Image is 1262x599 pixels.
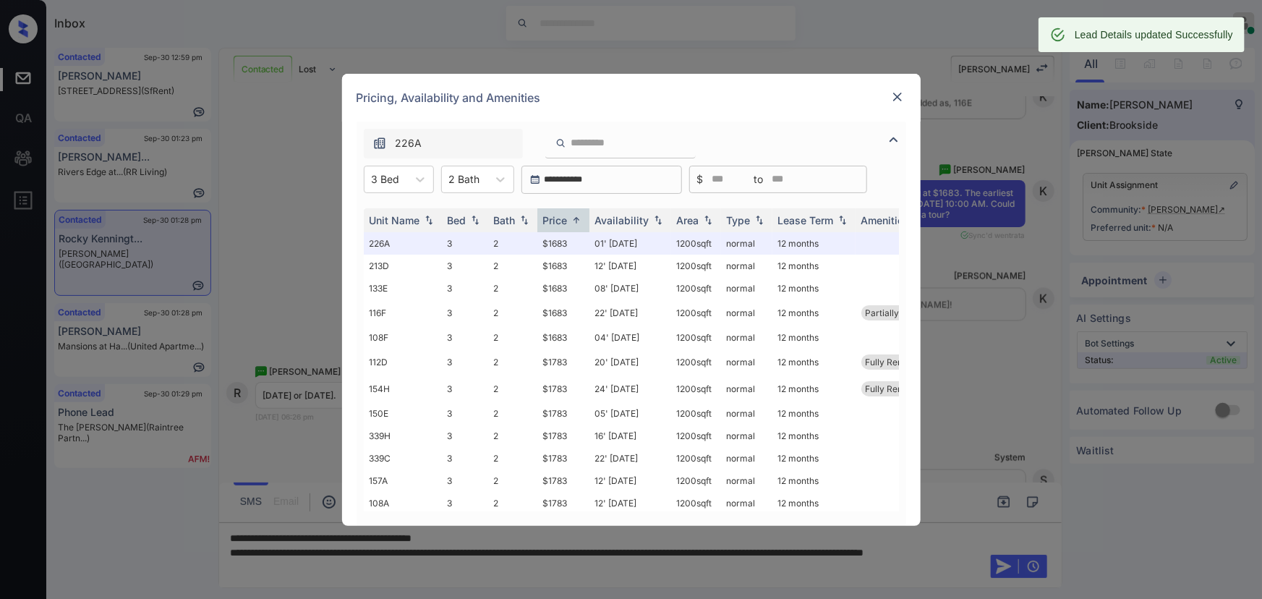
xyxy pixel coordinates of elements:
td: 1200 sqft [671,277,721,299]
td: 339C [364,447,442,470]
td: 22' [DATE] [589,299,671,326]
td: 1200 sqft [671,425,721,447]
td: 3 [442,255,488,277]
td: 1200 sqft [671,255,721,277]
span: $ [697,171,704,187]
span: to [754,171,764,187]
div: Price [543,214,568,226]
td: 3 [442,232,488,255]
img: icon-zuma [372,136,387,150]
td: $1783 [537,402,589,425]
td: 3 [442,326,488,349]
td: $1683 [537,299,589,326]
td: 3 [442,299,488,326]
td: 3 [442,402,488,425]
td: 2 [488,349,537,375]
td: 3 [442,349,488,375]
td: 1200 sqft [671,492,721,514]
div: Lead Details updated Successfully [1075,22,1233,48]
td: 12 months [772,232,856,255]
td: 1200 sqft [671,470,721,492]
td: normal [721,255,772,277]
span: Partially Renov... [866,307,934,318]
img: icon-zuma [885,131,903,148]
td: 05' [DATE] [589,402,671,425]
div: Area [677,214,699,226]
div: Availability [595,214,649,226]
td: normal [721,232,772,255]
td: normal [721,470,772,492]
td: 150E [364,402,442,425]
td: $1683 [537,326,589,349]
td: 2 [488,402,537,425]
img: sorting [569,215,584,226]
td: 2 [488,232,537,255]
td: 12 months [772,375,856,402]
td: 1200 sqft [671,299,721,326]
img: close [890,90,905,104]
td: 3 [442,492,488,514]
td: 12 months [772,349,856,375]
td: normal [721,492,772,514]
img: sorting [422,215,436,225]
div: Lease Term [778,214,834,226]
td: 16' [DATE] [589,425,671,447]
td: $1783 [537,375,589,402]
td: $1683 [537,277,589,299]
td: normal [721,349,772,375]
td: $1783 [537,447,589,470]
td: 3 [442,277,488,299]
td: 2 [488,447,537,470]
td: 01' [DATE] [589,232,671,255]
td: 12 months [772,425,856,447]
td: $1783 [537,470,589,492]
td: 226A [364,232,442,255]
td: $1683 [537,255,589,277]
td: 12 months [772,492,856,514]
td: 12' [DATE] [589,255,671,277]
img: icon-zuma [555,137,566,150]
span: 226A [396,135,422,151]
td: 2 [488,277,537,299]
td: 133E [364,277,442,299]
td: 12 months [772,470,856,492]
td: 2 [488,470,537,492]
td: 24' [DATE] [589,375,671,402]
td: normal [721,425,772,447]
td: 3 [442,425,488,447]
td: 339H [364,425,442,447]
img: sorting [468,215,482,225]
img: sorting [651,215,665,225]
td: normal [721,447,772,470]
span: Fully Renovated [866,357,931,368]
td: 157A [364,470,442,492]
td: $1783 [537,492,589,514]
div: Unit Name [370,214,420,226]
td: 108A [364,492,442,514]
img: sorting [835,215,850,225]
td: 3 [442,447,488,470]
td: 08' [DATE] [589,277,671,299]
td: 2 [488,255,537,277]
td: normal [721,299,772,326]
td: 1200 sqft [671,402,721,425]
td: 22' [DATE] [589,447,671,470]
td: 2 [488,425,537,447]
td: normal [721,326,772,349]
td: 2 [488,299,537,326]
td: $1683 [537,232,589,255]
td: 12 months [772,402,856,425]
img: sorting [701,215,715,225]
span: Fully Renovated [866,383,931,394]
div: Amenities [861,214,910,226]
td: 1200 sqft [671,326,721,349]
td: 108F [364,326,442,349]
td: 12' [DATE] [589,492,671,514]
td: 20' [DATE] [589,349,671,375]
td: 12 months [772,277,856,299]
div: Pricing, Availability and Amenities [342,74,921,122]
td: normal [721,375,772,402]
td: $1783 [537,349,589,375]
img: sorting [517,215,532,225]
div: Bed [448,214,466,226]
